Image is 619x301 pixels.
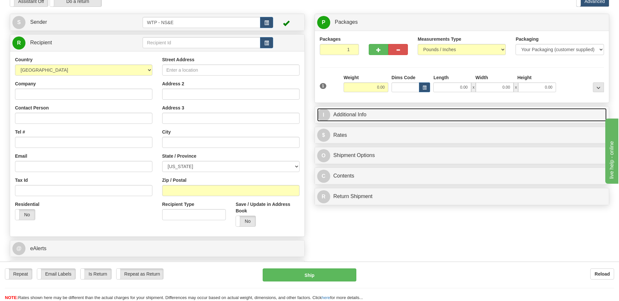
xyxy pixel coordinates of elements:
input: Sender Id [143,17,260,28]
label: Residential [15,201,39,208]
span: x [471,82,476,92]
label: Save / Update in Address Book [236,201,299,214]
input: Recipient Id [143,37,260,48]
label: Length [433,74,449,81]
label: Contact Person [15,105,49,111]
button: Ship [263,268,356,281]
label: Address 2 [162,80,184,87]
span: I [317,108,330,122]
span: P [317,16,330,29]
label: Tax Id [15,177,28,183]
label: Repeat [5,269,32,279]
a: S Sender [12,16,143,29]
span: x [514,82,518,92]
a: R Recipient [12,36,128,50]
label: Country [15,56,33,63]
label: No [236,216,255,226]
iframe: chat widget [604,117,618,184]
label: Company [15,80,36,87]
span: S [12,16,25,29]
a: $Rates [317,129,607,142]
label: Repeat as Return [116,269,163,279]
div: live help - online [5,4,60,12]
button: Reload [590,268,614,279]
label: Email Labels [37,269,75,279]
label: Height [517,74,532,81]
span: eAlerts [30,246,46,251]
span: R [317,190,330,203]
div: ... [593,82,604,92]
label: Packages [320,36,341,42]
label: City [162,129,171,135]
span: Sender [30,19,47,25]
span: NOTE: [5,295,18,300]
label: Width [475,74,488,81]
label: Dims Code [392,74,415,81]
a: here [322,295,330,300]
a: P Packages [317,16,607,29]
label: Zip / Postal [162,177,187,183]
a: CContents [317,169,607,183]
label: Packaging [516,36,538,42]
label: Weight [344,74,359,81]
span: $ [317,129,330,142]
a: RReturn Shipment [317,190,607,203]
label: State / Province [162,153,196,159]
span: C [317,170,330,183]
label: No [15,209,35,220]
label: Tel # [15,129,25,135]
a: IAdditional Info [317,108,607,122]
span: 1 [320,83,327,89]
label: Measurements Type [418,36,461,42]
label: Email [15,153,27,159]
span: @ [12,242,25,255]
label: Address 3 [162,105,184,111]
label: Is Return [81,269,111,279]
label: Recipient Type [162,201,194,208]
input: Enter a location [162,64,300,76]
span: Packages [335,19,358,25]
a: @ eAlerts [12,242,302,255]
label: Street Address [162,56,194,63]
a: OShipment Options [317,149,607,162]
span: R [12,36,25,50]
span: Recipient [30,40,52,45]
b: Reload [595,271,610,277]
span: O [317,149,330,162]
